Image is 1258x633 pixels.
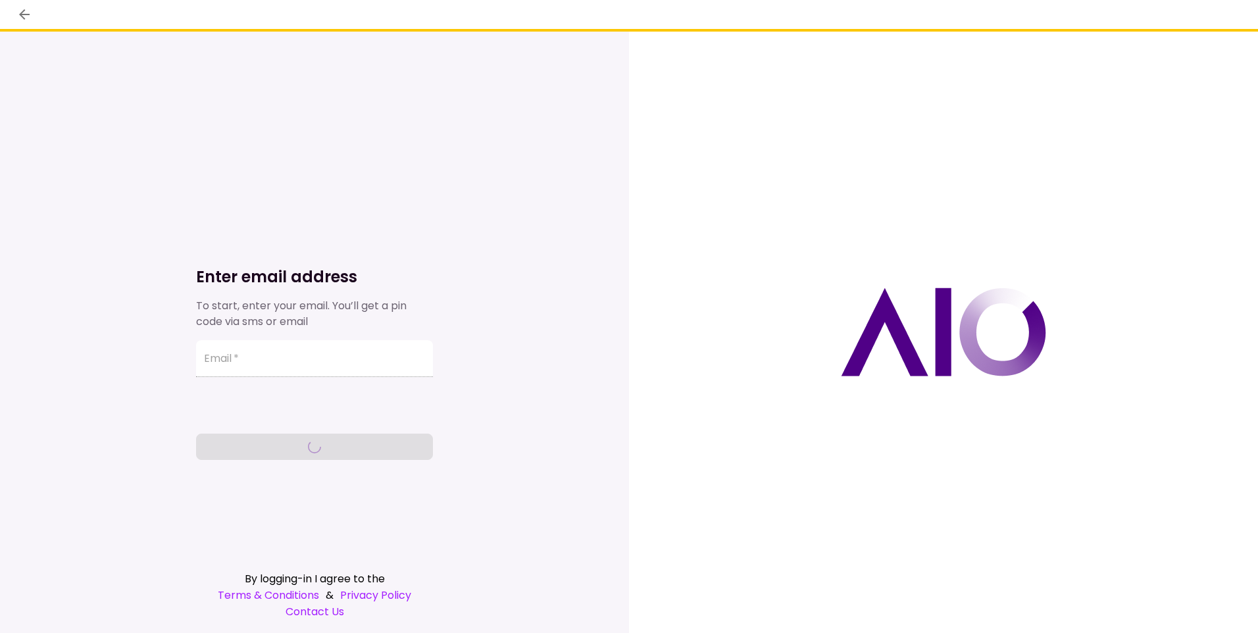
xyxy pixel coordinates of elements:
[196,570,433,587] div: By logging-in I agree to the
[196,587,433,603] div: &
[196,603,433,620] a: Contact Us
[13,3,36,26] button: back
[196,298,433,330] div: To start, enter your email. You’ll get a pin code via sms or email
[340,587,411,603] a: Privacy Policy
[841,288,1046,376] img: AIO logo
[196,266,433,288] h1: Enter email address
[218,587,319,603] a: Terms & Conditions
